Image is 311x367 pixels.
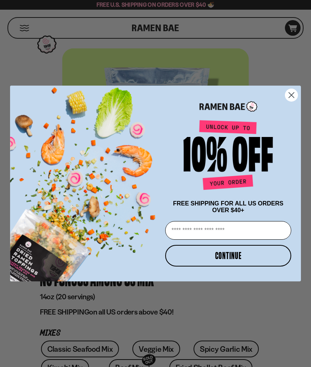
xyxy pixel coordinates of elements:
button: CONTINUE [165,245,291,267]
img: Ramen Bae Logo [200,100,257,113]
img: ce7035ce-2e49-461c-ae4b-8ade7372f32c.png [10,79,162,281]
button: Close dialog [285,89,298,102]
img: Unlock up to 10% off [182,120,275,193]
span: FREE SHIPPING FOR ALL US ORDERS OVER $40+ [173,200,283,213]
